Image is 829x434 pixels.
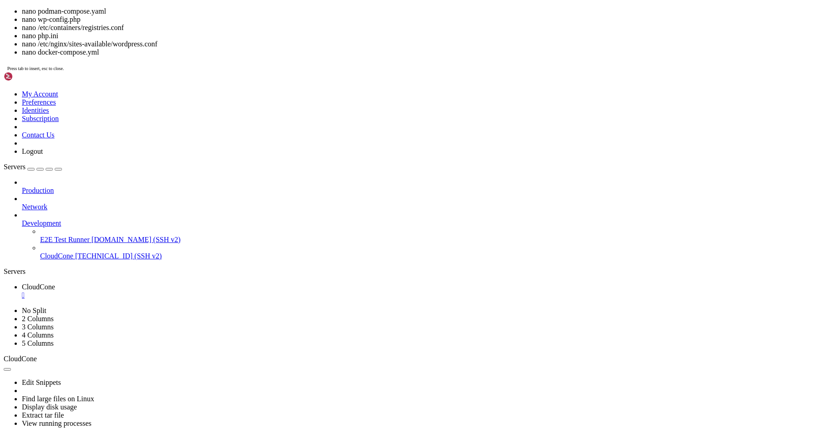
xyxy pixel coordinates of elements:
[22,203,825,211] a: Network
[40,252,73,260] span: CloudCone
[22,403,77,411] a: Display disk usage
[22,211,825,260] li: Development
[22,187,54,194] span: Production
[22,115,59,122] a: Subscription
[22,283,55,291] span: CloudCone
[22,219,825,227] a: Development
[22,15,825,24] li: nano wp-config.php
[22,378,61,386] a: Edit Snippets
[22,187,825,195] a: Production
[22,323,54,331] a: 3 Columns
[4,163,62,171] a: Servers
[22,7,825,15] li: nano podman-compose.yaml
[22,195,825,211] li: Network
[22,395,94,403] a: Find large files on Linux
[22,48,825,56] li: nano docker-compose.yml
[40,236,90,243] span: E2E Test Runner
[4,4,811,12] x-row: root@iron:~/data/podman_data/caddy/conf# nano
[40,244,825,260] li: CloudCone [TECHNICAL_ID] (SSH v2)
[40,236,825,244] a: E2E Test Runner [DOMAIN_NAME] (SSH v2)
[22,178,825,195] li: Production
[4,72,56,81] img: Shellngn
[180,4,184,12] div: (46, 0)
[22,315,54,323] a: 2 Columns
[22,203,47,211] span: Network
[22,32,825,40] li: nano php.ini
[4,355,37,363] span: CloudCone
[22,411,64,419] a: Extract tar file
[22,331,54,339] a: 4 Columns
[22,24,825,32] li: nano /etc/containers/registries.conf
[22,90,58,98] a: My Account
[92,236,181,243] span: [DOMAIN_NAME] (SSH v2)
[22,339,54,347] a: 5 Columns
[22,219,61,227] span: Development
[40,252,825,260] a: CloudCone [TECHNICAL_ID] (SSH v2)
[22,131,55,139] a: Contact Us
[22,291,825,299] a: 
[22,147,43,155] a: Logout
[4,163,26,171] span: Servers
[22,283,825,299] a: CloudCone
[22,307,46,314] a: No Split
[7,66,64,71] span: Press tab to insert, esc to close.
[22,106,49,114] a: Identities
[4,267,825,276] div: Servers
[75,252,162,260] span: [TECHNICAL_ID] (SSH v2)
[40,227,825,244] li: E2E Test Runner [DOMAIN_NAME] (SSH v2)
[22,40,825,48] li: nano /etc/nginx/sites-available/wordpress.conf
[22,98,56,106] a: Preferences
[22,419,92,427] a: View running processes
